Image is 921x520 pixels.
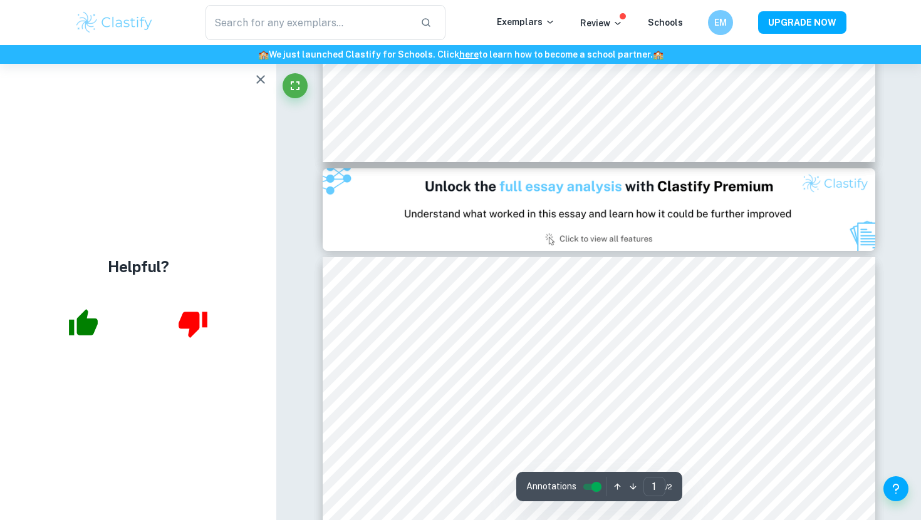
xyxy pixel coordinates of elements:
button: EM [708,10,733,35]
span: 🏫 [258,49,269,59]
span: / 2 [665,481,672,492]
span: Annotations [526,480,576,493]
p: Exemplars [497,15,555,29]
button: Fullscreen [283,73,308,98]
span: 🏫 [653,49,663,59]
input: Search for any exemplars... [206,5,410,40]
button: Help and Feedback [883,476,908,501]
h6: We just launched Clastify for Schools. Click to learn how to become a school partner. [3,48,918,61]
a: Schools [648,18,683,28]
p: Review [580,16,623,30]
h6: EM [714,16,728,29]
img: Clastify logo [75,10,154,35]
h4: Helpful? [108,255,169,278]
img: Ad [323,168,875,251]
button: UPGRADE NOW [758,11,846,34]
a: here [459,49,479,59]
